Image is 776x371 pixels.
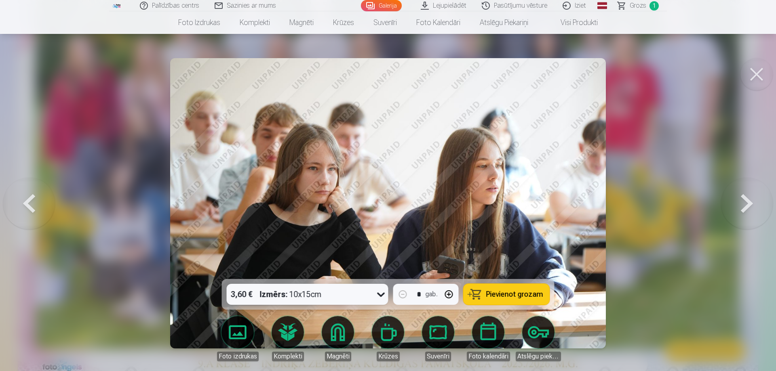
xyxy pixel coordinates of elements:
span: Grozs [630,1,646,10]
div: gab. [426,289,438,299]
a: Magnēti [315,316,361,361]
span: Pievienot grozam [486,291,543,298]
a: Komplekti [230,11,280,34]
strong: Izmērs : [260,289,288,300]
a: Krūzes [365,316,411,361]
div: 3,60 € [227,284,257,305]
div: Krūzes [377,352,400,361]
img: /fa1 [112,3,121,8]
a: Krūzes [323,11,364,34]
a: Atslēgu piekariņi [470,11,538,34]
a: Komplekti [265,316,310,361]
a: Magnēti [280,11,323,34]
div: Foto kalendāri [467,352,510,361]
a: Visi produkti [538,11,607,34]
a: Suvenīri [364,11,407,34]
div: 10x15cm [260,284,322,305]
div: Foto izdrukas [217,352,259,361]
a: Foto izdrukas [169,11,230,34]
span: 1 [649,1,659,10]
div: Magnēti [325,352,351,361]
a: Atslēgu piekariņi [516,316,561,361]
div: Suvenīri [425,352,451,361]
a: Suvenīri [415,316,461,361]
div: Atslēgu piekariņi [516,352,561,361]
a: Foto kalendāri [407,11,470,34]
a: Foto izdrukas [215,316,260,361]
div: Komplekti [272,352,304,361]
button: Pievienot grozam [464,284,550,305]
a: Foto kalendāri [466,316,511,361]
